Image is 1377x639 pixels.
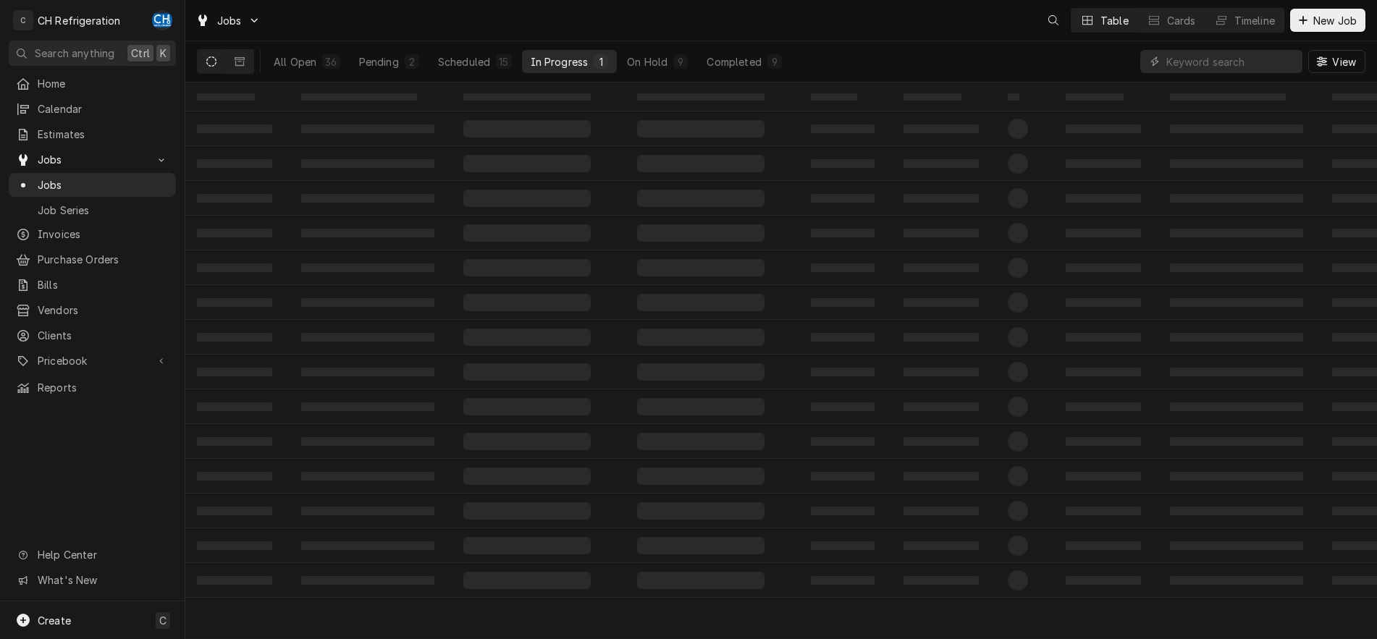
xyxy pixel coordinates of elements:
[637,294,765,311] span: ‌
[811,298,875,307] span: ‌
[38,277,169,292] span: Bills
[301,333,434,342] span: ‌
[637,259,765,276] span: ‌
[1170,507,1303,515] span: ‌
[637,398,765,415] span: ‌
[811,368,875,376] span: ‌
[1170,194,1303,203] span: ‌
[9,72,176,96] a: Home
[131,46,150,61] span: Ctrl
[904,368,979,376] span: ‌
[1170,229,1303,237] span: ‌
[1170,541,1303,550] span: ‌
[38,380,169,395] span: Reports
[1008,431,1028,452] span: ‌
[9,323,176,347] a: Clients
[811,437,875,446] span: ‌
[438,54,490,69] div: Scheduled
[1170,333,1303,342] span: ‌
[1100,13,1129,28] div: Table
[301,368,434,376] span: ‌
[811,541,875,550] span: ‌
[38,203,169,218] span: Job Series
[274,54,316,69] div: All Open
[301,472,434,481] span: ‌
[9,568,176,592] a: Go to What's New
[1170,93,1286,101] span: ‌
[325,54,337,69] div: 36
[1042,9,1065,32] button: Open search
[811,472,875,481] span: ‌
[1290,9,1365,32] button: New Job
[1066,333,1141,342] span: ‌
[9,543,176,567] a: Go to Help Center
[1170,368,1303,376] span: ‌
[463,467,591,485] span: ‌
[9,122,176,146] a: Estimates
[197,402,272,411] span: ‌
[1008,93,1019,101] span: ‌
[1008,153,1028,174] span: ‌
[1066,194,1141,203] span: ‌
[1008,327,1028,347] span: ‌
[904,507,979,515] span: ‌
[463,120,591,137] span: ‌
[197,368,272,376] span: ‌
[408,54,416,69] div: 2
[463,363,591,381] span: ‌
[1066,368,1141,376] span: ‌
[811,93,857,101] span: ‌
[38,13,121,28] div: CH Refrigeration
[463,572,591,589] span: ‌
[463,398,591,415] span: ‌
[152,10,172,30] div: CH
[811,229,875,237] span: ‌
[301,263,434,272] span: ‌
[38,547,167,562] span: Help Center
[197,576,272,585] span: ‌
[637,224,765,242] span: ‌
[197,333,272,342] span: ‌
[1066,437,1141,446] span: ‌
[637,120,765,137] span: ‌
[1170,263,1303,272] span: ‌
[811,333,875,342] span: ‌
[1008,501,1028,521] span: ‌
[38,76,169,91] span: Home
[197,93,255,101] span: ‌
[38,614,71,627] span: Create
[9,273,176,297] a: Bills
[463,190,591,207] span: ‌
[463,224,591,242] span: ‌
[904,263,979,272] span: ‌
[1066,263,1141,272] span: ‌
[1008,362,1028,382] span: ‌
[38,252,169,267] span: Purchase Orders
[9,41,176,66] button: Search anythingCtrlK
[463,329,591,346] span: ‌
[185,82,1377,639] table: In Progress Jobs List Loading
[811,576,875,585] span: ‌
[197,229,272,237] span: ‌
[676,54,685,69] div: 9
[1066,229,1141,237] span: ‌
[301,507,434,515] span: ‌
[463,93,591,101] span: ‌
[301,124,434,133] span: ‌
[904,159,979,168] span: ‌
[463,155,591,172] span: ‌
[904,472,979,481] span: ‌
[38,328,169,343] span: Clients
[627,54,668,69] div: On Hold
[637,155,765,172] span: ‌
[359,54,399,69] div: Pending
[1008,397,1028,417] span: ‌
[1329,54,1359,69] span: View
[38,302,169,318] span: Vendors
[770,54,779,69] div: 9
[301,402,434,411] span: ‌
[1234,13,1275,28] div: Timeline
[152,10,172,30] div: Chris Hiraga's Avatar
[1308,50,1365,73] button: View
[1066,541,1141,550] span: ‌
